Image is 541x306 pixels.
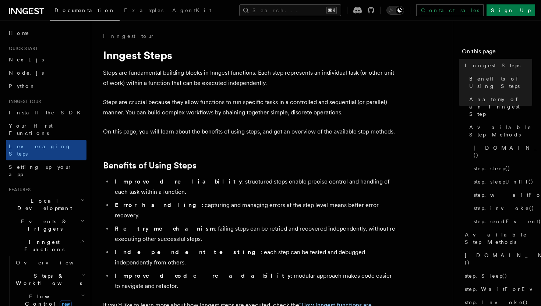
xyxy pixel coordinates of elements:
[6,238,79,253] span: Inngest Functions
[6,46,38,51] span: Quick start
[6,235,86,256] button: Inngest Functions
[13,272,82,287] span: Steps & Workflows
[113,200,397,221] li: : capturing and managing errors at the step level means better error recovery.
[115,178,242,185] strong: Improved reliability
[466,121,532,141] a: Available Step Methods
[9,164,72,177] span: Setting up your app
[6,218,80,232] span: Events & Triggers
[471,175,532,188] a: step.sleepUntil()
[469,124,532,138] span: Available Step Methods
[416,4,484,16] a: Contact sales
[487,4,535,16] a: Sign Up
[9,57,44,63] span: Next.js
[386,6,404,15] button: Toggle dark mode
[103,127,397,137] p: On this page, you will learn about the benefits of using steps, and get an overview of the availa...
[462,282,532,296] a: step.WaitForEvent()
[9,70,44,76] span: Node.js
[13,269,86,290] button: Steps & Workflows
[16,260,92,266] span: Overview
[115,272,291,279] strong: Improved code readability
[113,271,397,291] li: : modular approach makes code easier to navigate and refactor.
[6,197,80,212] span: Local Development
[6,215,86,235] button: Events & Triggers
[239,4,341,16] button: Search...⌘K
[462,269,532,282] a: step.Sleep()
[462,47,532,59] h4: On this page
[462,228,532,249] a: Available Step Methods
[462,59,532,72] a: Inngest Steps
[462,249,532,269] a: [DOMAIN_NAME]()
[115,225,215,232] strong: Retry mechanism
[6,194,86,215] button: Local Development
[466,93,532,121] a: Anatomy of an Inngest Step
[50,2,120,21] a: Documentation
[465,272,508,280] span: step.Sleep()
[6,119,86,140] a: Your first Functions
[6,26,86,40] a: Home
[9,143,71,157] span: Leveraging Steps
[9,123,53,136] span: Your first Functions
[474,165,510,172] span: step.sleep()
[113,247,397,268] li: : each step can be tested and debugged independently from others.
[474,204,534,212] span: step.invoke()
[469,96,532,118] span: Anatomy of an Inngest Step
[54,7,115,13] span: Documentation
[471,215,532,228] a: step.sendEvent()
[6,66,86,79] a: Node.js
[471,188,532,202] a: step.waitForEvent()
[9,110,85,115] span: Install the SDK
[469,75,532,90] span: Benefits of Using Steps
[103,68,397,88] p: Steps are fundamental building blocks in Inngest functions. Each step represents an individual ta...
[9,29,29,37] span: Home
[115,202,202,209] strong: Error handling
[471,162,532,175] a: step.sleep()
[6,79,86,93] a: Python
[6,160,86,181] a: Setting up your app
[103,49,397,62] h1: Inngest Steps
[103,160,197,171] a: Benefits of Using Steps
[465,299,528,306] span: step.Invoke()
[113,177,397,197] li: : structured steps enable precise control and handling of each task within a function.
[471,202,532,215] a: step.invoke()
[326,7,337,14] kbd: ⌘K
[113,224,397,244] li: : failing steps can be retried and recovered independently, without re-executing other successful...
[465,231,532,246] span: Available Step Methods
[6,53,86,66] a: Next.js
[103,97,397,118] p: Steps are crucial because they allow functions to run specific tasks in a controlled and sequenti...
[471,141,532,162] a: [DOMAIN_NAME]()
[9,83,36,89] span: Python
[6,140,86,160] a: Leveraging Steps
[172,7,211,13] span: AgentKit
[124,7,163,13] span: Examples
[168,2,216,20] a: AgentKit
[115,249,261,256] strong: Independent testing
[120,2,168,20] a: Examples
[6,99,41,104] span: Inngest tour
[103,32,155,40] a: Inngest tour
[13,256,86,269] a: Overview
[466,72,532,93] a: Benefits of Using Steps
[465,62,520,69] span: Inngest Steps
[474,178,534,185] span: step.sleepUntil()
[6,106,86,119] a: Install the SDK
[6,187,31,193] span: Features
